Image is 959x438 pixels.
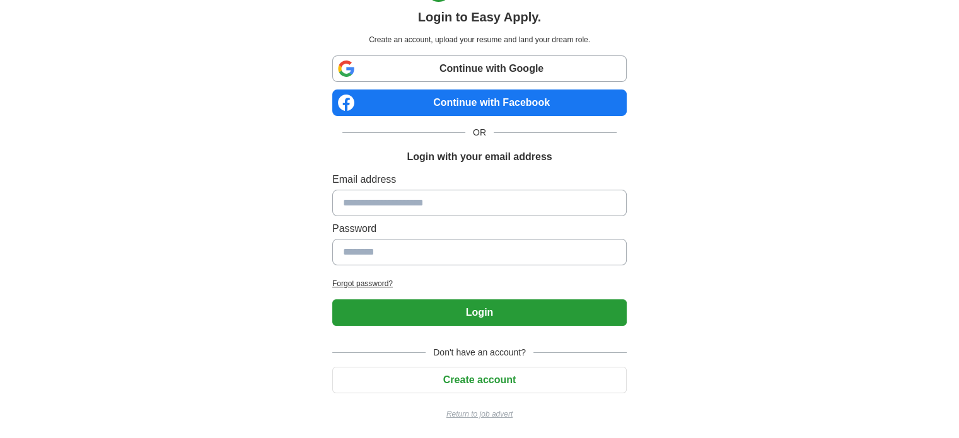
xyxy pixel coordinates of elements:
p: Create an account, upload your resume and land your dream role. [335,34,624,45]
a: Continue with Google [332,55,627,82]
button: Create account [332,367,627,393]
label: Password [332,221,627,236]
span: OR [465,126,494,139]
span: Don't have an account? [426,346,533,359]
button: Login [332,299,627,326]
h1: Login to Easy Apply. [418,8,542,26]
a: Return to job advert [332,408,627,420]
label: Email address [332,172,627,187]
a: Forgot password? [332,278,627,289]
h1: Login with your email address [407,149,552,164]
a: Create account [332,374,627,385]
a: Continue with Facebook [332,89,627,116]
